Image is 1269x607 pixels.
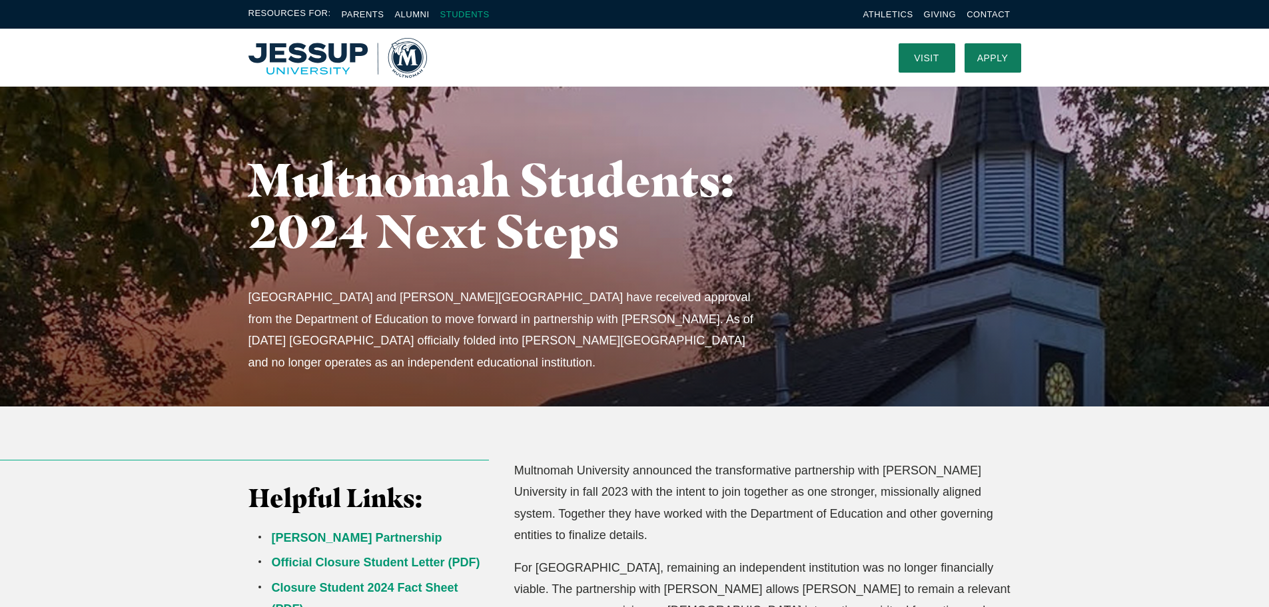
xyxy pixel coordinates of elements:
p: [GEOGRAPHIC_DATA] and [PERSON_NAME][GEOGRAPHIC_DATA] have received approval from the Department o... [248,287,763,373]
span: Resources For: [248,7,331,22]
img: Multnomah University Logo [248,38,427,78]
p: Multnomah University announced the transformative partnership with [PERSON_NAME] University in fa... [514,460,1021,546]
a: Home [248,38,427,78]
a: Students [440,9,490,19]
a: Parents [342,9,384,19]
a: Official Closure Student Letter (PDF) [272,556,480,569]
a: Visit [899,43,955,73]
a: [PERSON_NAME] Partnership [272,531,442,544]
a: Athletics [863,9,913,19]
h1: Multnomah Students: 2024 Next Steps [248,154,788,257]
a: Giving [924,9,957,19]
a: Alumni [394,9,429,19]
h3: Helpful Links: [248,483,490,514]
a: Apply [965,43,1021,73]
a: Contact [967,9,1010,19]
